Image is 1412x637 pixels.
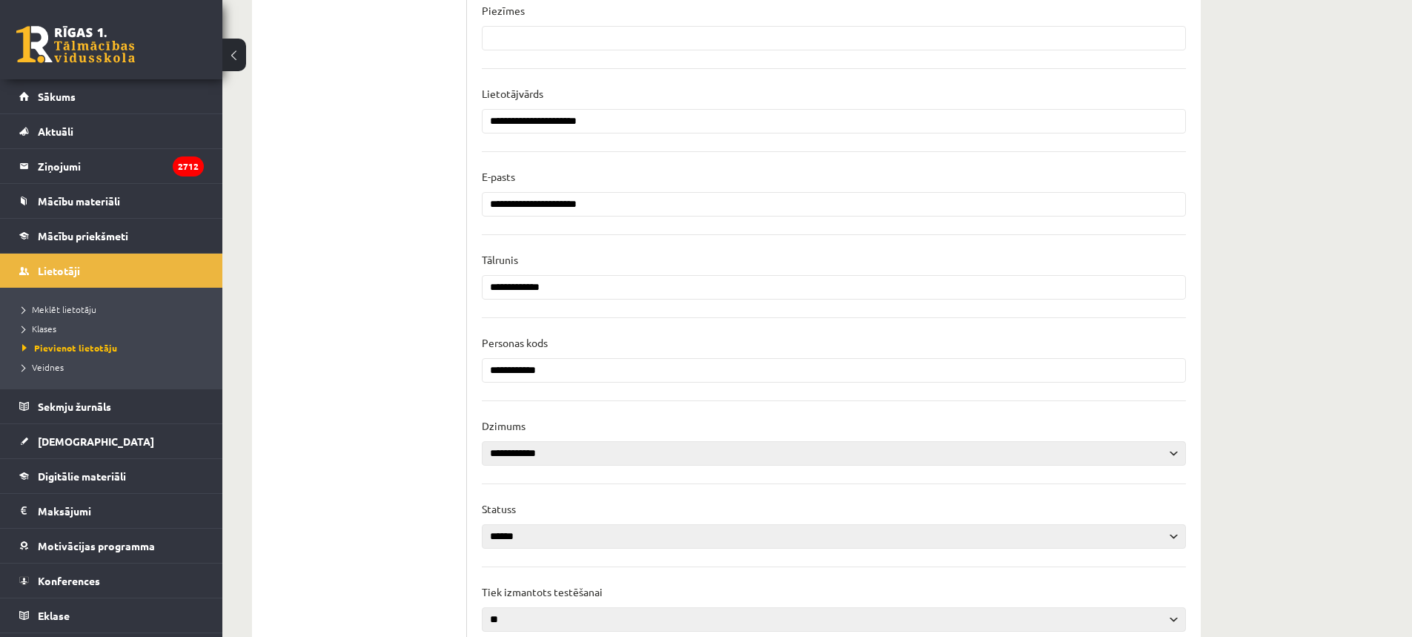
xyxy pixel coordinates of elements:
a: Konferences [19,564,204,598]
span: [DEMOGRAPHIC_DATA] [38,435,154,448]
span: Mācību materiāli [38,194,120,208]
a: Maksājumi [19,494,204,528]
a: Sākums [19,79,204,113]
a: Sekmju žurnāls [19,389,204,423]
span: Aktuāli [38,125,73,138]
p: Statuss [482,502,516,515]
span: Lietotāji [38,264,80,277]
a: Rīgas 1. Tālmācības vidusskola [16,26,135,63]
span: Sekmju žurnāls [38,400,111,413]
a: Meklēt lietotāju [22,303,208,316]
legend: Ziņojumi [38,149,204,183]
a: Veidnes [22,360,208,374]
a: Aktuāli [19,114,204,148]
a: Klases [22,322,208,335]
p: Tiek izmantots testēšanai [482,585,603,598]
span: Pievienot lietotāju [22,342,117,354]
a: [DEMOGRAPHIC_DATA] [19,424,204,458]
span: Konferences [38,574,100,587]
span: Motivācijas programma [38,539,155,552]
a: Mācību priekšmeti [19,219,204,253]
span: Veidnes [22,361,64,373]
i: 2712 [173,156,204,176]
span: Eklase [38,609,70,622]
a: Ziņojumi2712 [19,149,204,183]
legend: Maksājumi [38,494,204,528]
p: Lietotājvārds [482,87,543,100]
span: Meklēt lietotāju [22,303,96,315]
a: Motivācijas programma [19,529,204,563]
span: Mācību priekšmeti [38,229,128,242]
a: Lietotāji [19,254,204,288]
a: Mācību materiāli [19,184,204,218]
p: Piezīmes [482,4,525,17]
span: Sākums [38,90,76,103]
p: Dzimums [482,419,526,432]
p: E-pasts [482,170,515,183]
span: Digitālie materiāli [38,469,126,483]
a: Pievienot lietotāju [22,341,208,354]
a: Digitālie materiāli [19,459,204,493]
span: Klases [22,323,56,334]
p: Tālrunis [482,253,518,266]
p: Personas kods [482,336,548,349]
a: Eklase [19,598,204,633]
